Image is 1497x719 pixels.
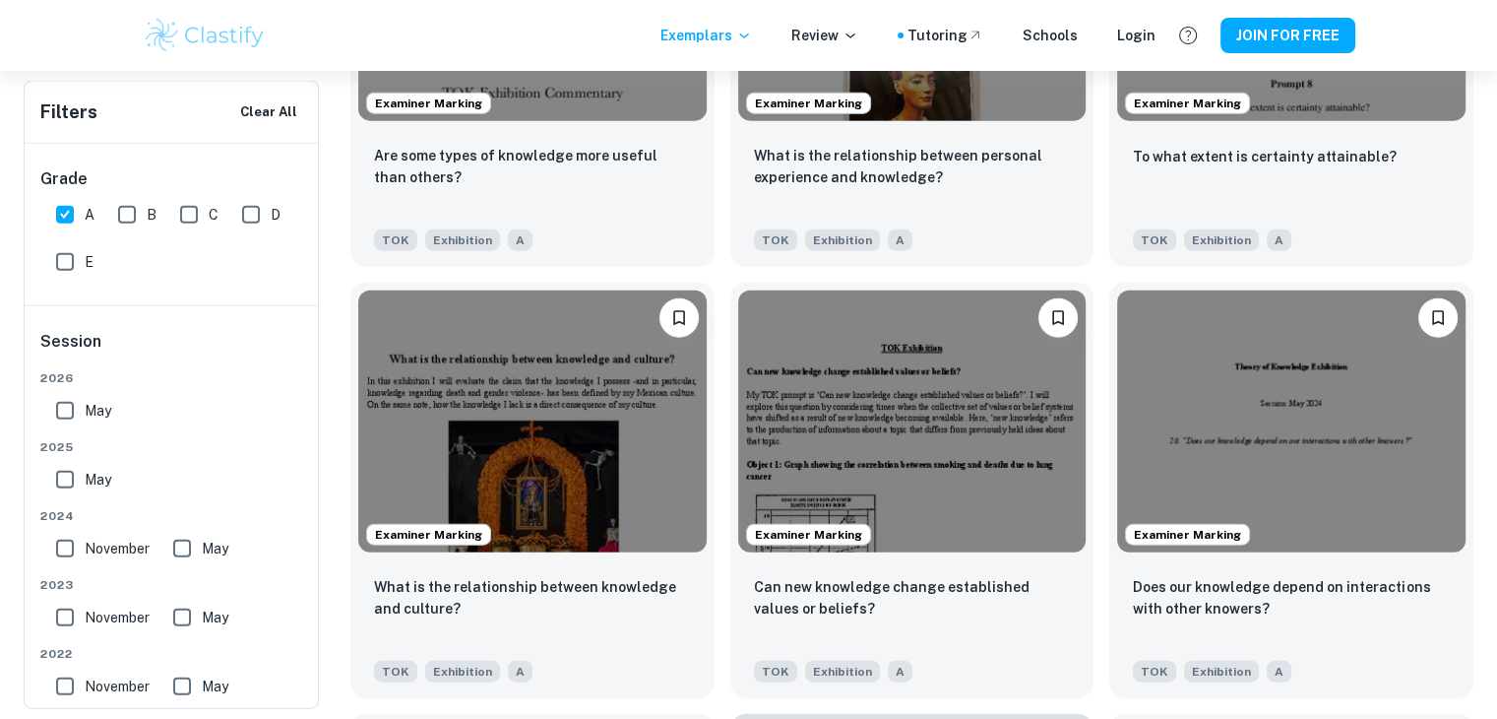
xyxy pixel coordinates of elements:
[738,291,1087,552] img: TOK Exhibition example thumbnail: Can new knowledge change established val
[1133,146,1397,167] p: To what extent is certainty attainable?
[1133,661,1176,683] span: TOK
[907,25,983,46] a: Tutoring
[659,298,699,338] button: Please log in to bookmark exemplars
[85,400,111,422] span: May
[754,229,797,251] span: TOK
[143,16,268,55] img: Clastify logo
[209,204,218,226] span: C
[374,145,691,188] p: Are some types of knowledge more useful than others?
[40,576,304,594] span: 2023
[1109,283,1473,697] a: Examiner MarkingPlease log in to bookmark exemplarsDoes our knowledge depend on interactions with...
[791,25,858,46] p: Review
[754,576,1071,620] p: Can new knowledge change established values or beliefs?
[508,661,532,683] span: A
[1038,298,1078,338] button: Please log in to bookmark exemplars
[202,538,228,559] span: May
[202,607,228,628] span: May
[425,229,500,251] span: Exhibition
[147,204,156,226] span: B
[85,607,150,628] span: November
[1184,661,1259,683] span: Exhibition
[40,645,304,663] span: 2022
[85,251,94,273] span: E
[888,229,912,251] span: A
[374,576,691,620] p: What is the relationship between knowledge and culture?
[350,283,715,697] a: Examiner MarkingPlease log in to bookmark exemplarsWhat is the relationship between knowledge and...
[1023,25,1078,46] a: Schools
[40,98,97,126] h6: Filters
[1418,298,1458,338] button: Please log in to bookmark exemplars
[888,661,912,683] span: A
[374,661,417,683] span: TOK
[1184,229,1259,251] span: Exhibition
[40,369,304,387] span: 2026
[1133,229,1176,251] span: TOK
[358,291,707,552] img: TOK Exhibition example thumbnail: What is the relationship between knowled
[367,526,490,544] span: Examiner Marking
[1267,661,1291,683] span: A
[747,526,870,544] span: Examiner Marking
[660,25,752,46] p: Exemplars
[367,95,490,112] span: Examiner Marking
[85,469,111,490] span: May
[1126,95,1249,112] span: Examiner Marking
[1171,19,1205,52] button: Help and Feedback
[730,283,1094,697] a: Examiner MarkingPlease log in to bookmark exemplarsCan new knowledge change established values or...
[1220,18,1355,53] button: JOIN FOR FREE
[40,438,304,456] span: 2025
[747,95,870,112] span: Examiner Marking
[1133,576,1450,620] p: Does our knowledge depend on interactions with other knowers?
[202,676,228,697] span: May
[1117,291,1466,552] img: TOK Exhibition example thumbnail: Does our knowledge depend on interaction
[1267,229,1291,251] span: A
[40,507,304,525] span: 2024
[40,330,304,369] h6: Session
[85,676,150,697] span: November
[425,661,500,683] span: Exhibition
[508,229,532,251] span: A
[1126,526,1249,544] span: Examiner Marking
[85,204,94,226] span: A
[40,167,304,191] h6: Grade
[805,661,880,683] span: Exhibition
[1117,25,1155,46] a: Login
[235,98,302,127] button: Clear All
[805,229,880,251] span: Exhibition
[85,538,150,559] span: November
[271,204,281,226] span: D
[754,661,797,683] span: TOK
[754,145,1071,188] p: What is the relationship between personal experience and knowledge?
[374,229,417,251] span: TOK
